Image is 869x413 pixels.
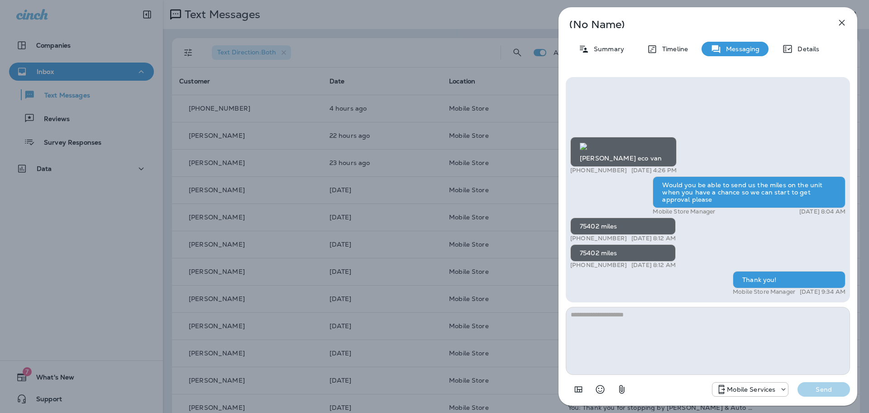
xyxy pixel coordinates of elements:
div: 75402 miles [570,218,676,235]
p: Messaging [721,45,759,53]
p: [PHONE_NUMBER] [570,167,627,174]
div: Would you be able to send us the miles on the unit when you have a chance so we can start to get ... [653,176,845,208]
p: [DATE] 8:12 AM [631,235,676,242]
div: [PERSON_NAME] eco van [570,137,677,167]
button: Add in a premade template [569,380,587,398]
p: (No Name) [569,21,816,28]
p: Mobile Services [727,386,775,393]
p: [DATE] 8:12 AM [631,262,676,269]
p: [DATE] 4:26 PM [631,167,677,174]
p: Mobile Store Manager [733,288,795,296]
p: [PHONE_NUMBER] [570,235,627,242]
div: Thank you! [733,271,845,288]
p: Details [793,45,819,53]
p: Timeline [658,45,688,53]
div: +1 (402) 537-0264 [712,384,788,395]
div: 75402 miles [570,244,676,262]
p: [DATE] 8:04 AM [799,208,845,215]
button: Select an emoji [591,380,609,398]
img: twilio-download [580,143,587,150]
p: [DATE] 9:34 AM [800,288,845,296]
p: [PHONE_NUMBER] [570,262,627,269]
p: Summary [589,45,624,53]
p: Mobile Store Manager [653,208,715,215]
